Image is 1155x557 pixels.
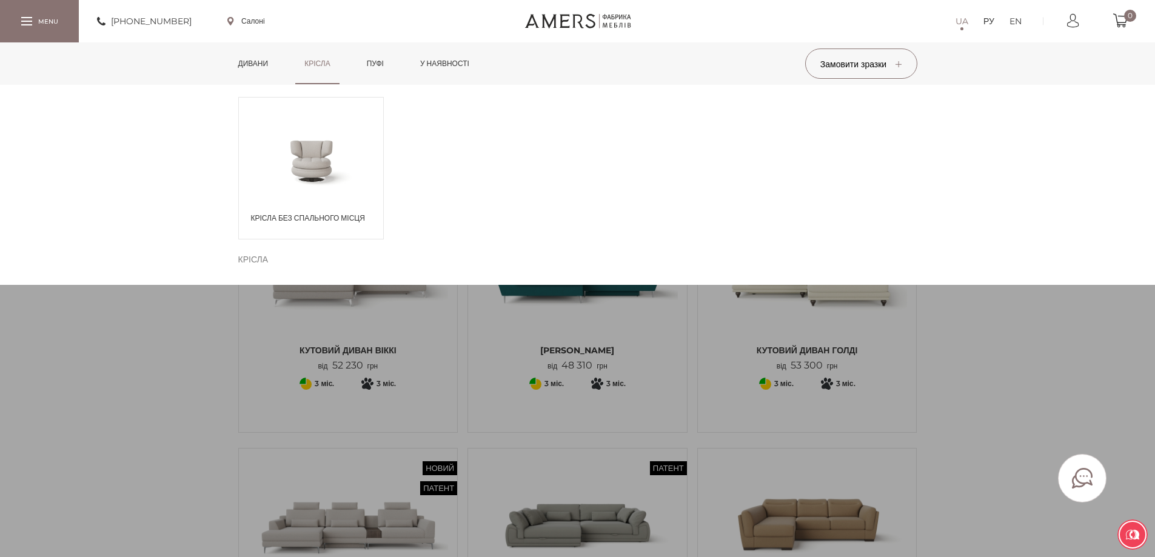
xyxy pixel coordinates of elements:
a: РУ [983,14,994,28]
a: Пуфі [358,42,393,85]
font: Крісла [304,59,330,68]
font: EN [1009,16,1022,27]
font: Дивани [238,59,269,68]
a: [PHONE_NUMBER] [97,14,192,28]
a: у наявності [411,42,478,85]
font: Пуфі [367,59,384,68]
font: у наявності [420,59,469,68]
a: EN [1009,14,1022,28]
a: Салоні [227,16,265,27]
a: UA [956,14,968,28]
font: РУ [983,16,994,27]
font: 0 [1128,11,1133,20]
font: Крісла без спального місця [251,213,365,222]
font: Замовити зразки [820,59,886,70]
font: UA [956,16,968,27]
font: Салоні [241,16,265,25]
font: Крісла [238,254,269,265]
font: [PHONE_NUMBER] [111,16,192,27]
a: Крісла без спального місця Крісла без спального місця [238,97,384,239]
button: Замовити зразки [805,48,917,79]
